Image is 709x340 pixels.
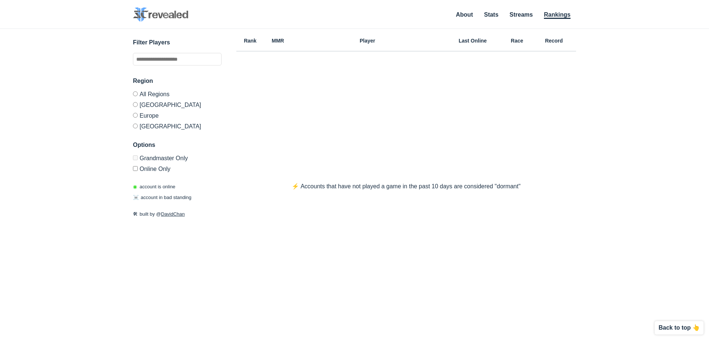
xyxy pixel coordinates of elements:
label: [GEOGRAPHIC_DATA] [133,121,222,129]
h3: Filter Players [133,38,222,47]
label: [GEOGRAPHIC_DATA] [133,99,222,110]
a: About [456,11,473,18]
h3: Options [133,141,222,149]
input: Europe [133,113,138,118]
a: DavidChan [161,211,185,217]
label: Only Show accounts currently in Grandmaster [133,155,222,163]
input: Online Only [133,166,138,171]
p: Back to top 👆 [658,325,700,331]
h6: Last Online [443,38,502,43]
input: All Regions [133,91,138,96]
label: All Regions [133,91,222,99]
a: Stats [484,11,499,18]
a: Rankings [544,11,571,19]
h3: Region [133,77,222,85]
span: 🛠 [133,211,138,217]
p: built by @ [133,211,222,218]
p: ⚡️ Accounts that have not played a game in the past 10 days are considered "dormant" [277,182,535,191]
input: Grandmaster Only [133,155,138,160]
label: Europe [133,110,222,121]
h6: Race [502,38,532,43]
h6: Record [532,38,576,43]
p: account in bad standing [133,194,191,201]
h6: MMR [264,38,292,43]
h6: Player [292,38,443,43]
input: [GEOGRAPHIC_DATA] [133,124,138,128]
img: SC2 Revealed [133,7,188,22]
span: ☠️ [133,195,139,200]
p: account is online [133,183,175,191]
a: Streams [510,11,533,18]
input: [GEOGRAPHIC_DATA] [133,102,138,107]
h6: Rank [236,38,264,43]
span: ◉ [133,184,137,189]
label: Only show accounts currently laddering [133,163,222,172]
